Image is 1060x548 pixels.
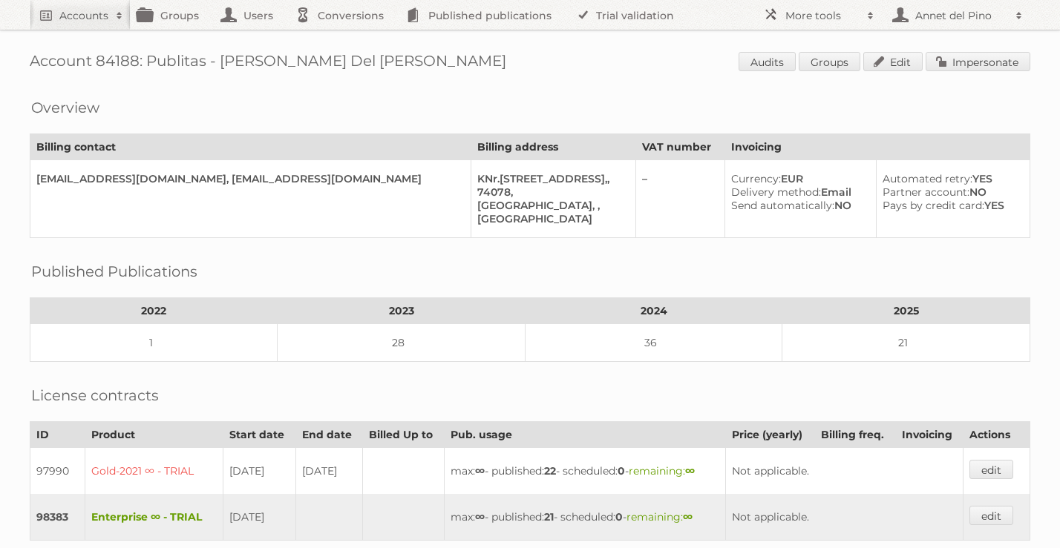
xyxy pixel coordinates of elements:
[785,8,860,23] h2: More tools
[223,448,295,495] td: [DATE]
[926,52,1030,71] a: Impersonate
[863,52,923,71] a: Edit
[883,185,969,199] span: Partner account:
[278,324,525,362] td: 28
[799,52,860,71] a: Groups
[278,298,525,324] th: 2023
[636,160,725,238] td: –
[895,422,963,448] th: Invoicing
[731,172,864,185] div: EUR
[30,324,278,362] td: 1
[883,185,1018,199] div: NO
[223,422,295,448] th: Start date
[477,185,624,199] div: 74078,
[739,52,796,71] a: Audits
[883,172,1018,185] div: YES
[295,448,362,495] td: [DATE]
[444,448,725,495] td: max: - published: - scheduled: -
[963,422,1030,448] th: Actions
[626,510,693,524] span: remaining:
[969,460,1013,479] a: edit
[471,134,636,160] th: Billing address
[85,422,223,448] th: Product
[30,494,85,541] td: 98383
[782,324,1030,362] td: 21
[615,510,623,524] strong: 0
[477,172,624,185] div: KNr.[STREET_ADDRESS],,
[629,464,695,478] span: remaining:
[444,422,725,448] th: Pub. usage
[731,199,834,212] span: Send automatically:
[85,448,223,495] td: Gold-2021 ∞ - TRIAL
[636,134,725,160] th: VAT number
[883,172,972,185] span: Automated retry:
[477,199,624,212] div: [GEOGRAPHIC_DATA], ,
[883,199,1018,212] div: YES
[362,422,444,448] th: Billed Up to
[731,185,821,199] span: Delivery method:
[295,422,362,448] th: End date
[782,298,1030,324] th: 2025
[444,494,725,541] td: max: - published: - scheduled: -
[725,494,963,541] td: Not applicable.
[31,96,99,119] h2: Overview
[814,422,895,448] th: Billing freq.
[544,510,554,524] strong: 21
[725,422,814,448] th: Price (yearly)
[31,384,159,406] h2: License contracts
[85,494,223,541] td: Enterprise ∞ - TRIAL
[969,506,1013,525] a: edit
[223,494,295,541] td: [DATE]
[544,464,556,478] strong: 22
[731,172,781,185] span: Currency:
[731,185,864,199] div: Email
[475,464,485,478] strong: ∞
[725,134,1030,160] th: Invoicing
[525,298,782,324] th: 2024
[31,260,197,283] h2: Published Publications
[30,298,278,324] th: 2022
[731,199,864,212] div: NO
[912,8,1008,23] h2: Annet del Pino
[475,510,485,524] strong: ∞
[683,510,693,524] strong: ∞
[36,172,459,185] div: [EMAIL_ADDRESS][DOMAIN_NAME], [EMAIL_ADDRESS][DOMAIN_NAME]
[477,212,624,225] div: [GEOGRAPHIC_DATA]
[30,134,471,160] th: Billing contact
[59,8,108,23] h2: Accounts
[618,464,625,478] strong: 0
[725,448,963,495] td: Not applicable.
[525,324,782,362] td: 36
[30,52,1030,74] h1: Account 84188: Publitas - [PERSON_NAME] Del [PERSON_NAME]
[883,199,984,212] span: Pays by credit card:
[30,448,85,495] td: 97990
[30,422,85,448] th: ID
[685,464,695,478] strong: ∞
